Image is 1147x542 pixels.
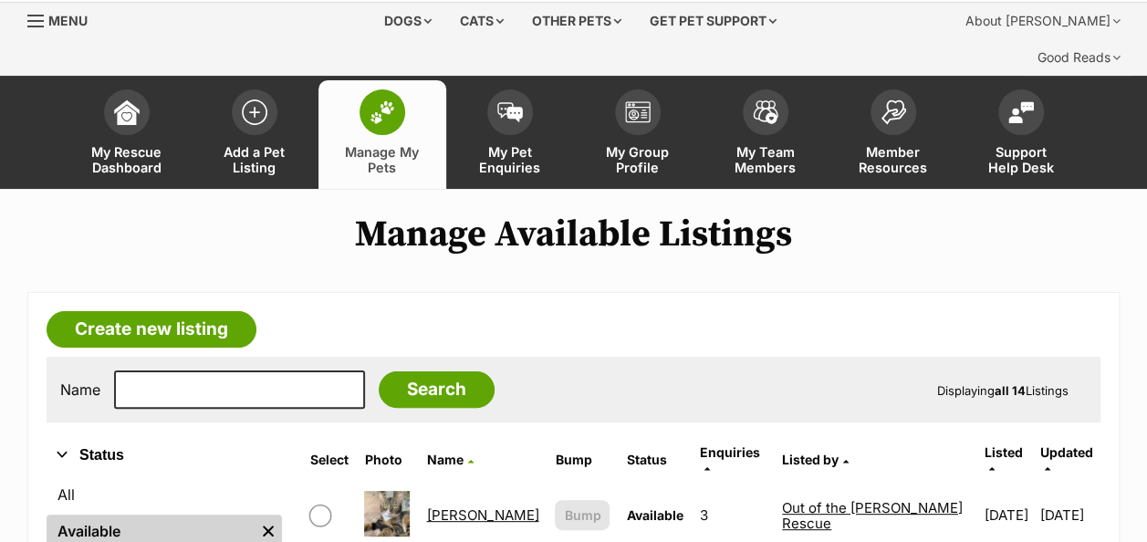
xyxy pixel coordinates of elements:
a: Add a Pet Listing [191,80,318,189]
div: Other pets [519,3,634,39]
a: Support Help Desk [957,80,1085,189]
img: help-desk-icon-fdf02630f3aa405de69fd3d07c3f3aa587a6932b1a1747fa1d2bba05be0121f9.svg [1008,101,1034,123]
a: Updated [1039,444,1092,474]
img: add-pet-listing-icon-0afa8454b4691262ce3f59096e99ab1cd57d4a30225e0717b998d2c9b9846f56.svg [242,99,267,125]
span: Bump [564,506,600,525]
span: Menu [48,13,88,28]
a: My Group Profile [574,80,702,189]
a: Manage My Pets [318,80,446,189]
span: Listed by [782,452,839,467]
span: My Pet Enquiries [469,144,551,175]
th: Select [302,438,355,482]
div: Good Reads [1025,39,1133,76]
img: member-resources-icon-8e73f808a243e03378d46382f2149f9095a855e16c252ad45f914b54edf8863c.svg [881,99,906,124]
span: Updated [1039,444,1092,460]
th: Bump [547,438,617,482]
a: My Rescue Dashboard [63,80,191,189]
span: translation missing: en.admin.listings.index.attributes.enquiries [699,444,759,460]
th: Status [619,438,690,482]
span: Listed [984,444,1022,460]
div: About [PERSON_NAME] [953,3,1133,39]
span: Add a Pet Listing [214,144,296,175]
th: Photo [357,438,417,482]
a: My Team Members [702,80,829,189]
span: Member Resources [852,144,934,175]
div: Get pet support [637,3,789,39]
a: All [47,478,282,511]
img: manage-my-pets-icon-02211641906a0b7f246fdf0571729dbe1e7629f14944591b6c1af311fb30b64b.svg [370,100,395,124]
span: Available [626,507,683,523]
strong: all 14 [995,383,1026,398]
span: My Team Members [725,144,807,175]
label: Name [60,381,100,398]
span: Manage My Pets [341,144,423,175]
button: Bump [555,500,610,530]
span: My Group Profile [597,144,679,175]
a: Menu [27,3,100,36]
div: Dogs [371,3,444,39]
a: Listed [984,444,1022,474]
span: Name [426,452,463,467]
a: Create new listing [47,311,256,348]
a: Enquiries [699,444,759,474]
img: team-members-icon-5396bd8760b3fe7c0b43da4ab00e1e3bb1a5d9ba89233759b79545d2d3fc5d0d.svg [753,100,778,124]
a: [PERSON_NAME] [426,506,538,524]
a: Name [426,452,473,467]
input: Search [379,371,495,408]
span: Support Help Desk [980,144,1062,175]
span: Displaying Listings [937,383,1069,398]
a: My Pet Enquiries [446,80,574,189]
img: dashboard-icon-eb2f2d2d3e046f16d808141f083e7271f6b2e854fb5c12c21221c1fb7104beca.svg [114,99,140,125]
a: Member Resources [829,80,957,189]
span: My Rescue Dashboard [86,144,168,175]
div: Cats [447,3,516,39]
button: Status [47,443,282,467]
img: pet-enquiries-icon-7e3ad2cf08bfb03b45e93fb7055b45f3efa6380592205ae92323e6603595dc1f.svg [497,102,523,122]
a: Listed by [782,452,849,467]
a: Out of the [PERSON_NAME] Rescue [782,499,963,532]
img: group-profile-icon-3fa3cf56718a62981997c0bc7e787c4b2cf8bcc04b72c1350f741eb67cf2f40e.svg [625,101,651,123]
